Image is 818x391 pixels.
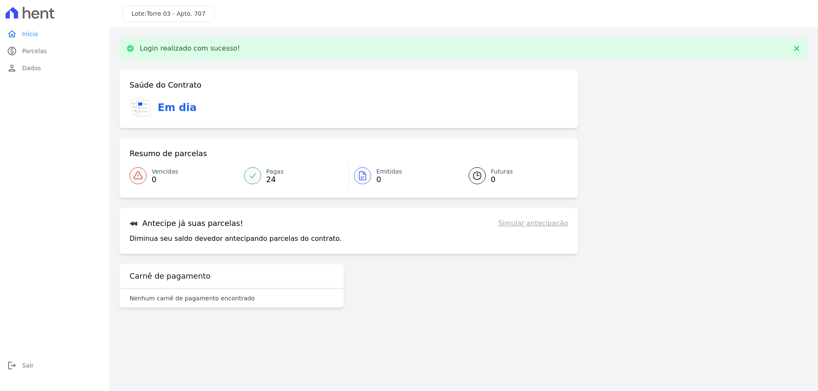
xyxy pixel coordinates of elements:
[3,26,106,43] a: homeInício
[498,218,568,228] a: Simular antecipação
[7,29,17,39] i: home
[130,234,342,244] p: Diminua seu saldo devedor antecipando parcelas do contrato.
[376,176,402,183] span: 0
[22,30,38,38] span: Início
[266,176,284,183] span: 24
[130,271,210,281] h3: Carnê de pagamento
[130,294,255,303] p: Nenhum carnê de pagamento encontrado
[239,164,349,188] a: Pagas 24
[22,47,47,55] span: Parcelas
[7,360,17,371] i: logout
[376,167,402,176] span: Emitidas
[22,361,34,370] span: Sair
[130,80,202,90] h3: Saúde do Contrato
[266,167,284,176] span: Pagas
[491,176,513,183] span: 0
[7,63,17,73] i: person
[7,46,17,56] i: paid
[140,44,240,53] p: Login realizado com sucesso!
[152,167,178,176] span: Vencidas
[458,164,568,188] a: Futuras 0
[349,164,458,188] a: Emitidas 0
[130,148,207,159] h3: Resumo de parcelas
[158,100,196,115] h3: Em dia
[132,9,205,18] h3: Lote:
[3,60,106,77] a: personDados
[3,43,106,60] a: paidParcelas
[130,164,239,188] a: Vencidas 0
[152,176,178,183] span: 0
[22,64,41,72] span: Dados
[130,218,243,228] h3: Antecipe já suas parcelas!
[3,357,106,374] a: logoutSair
[491,167,513,176] span: Futuras
[147,10,205,17] span: Torre 03 - Apto. 707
